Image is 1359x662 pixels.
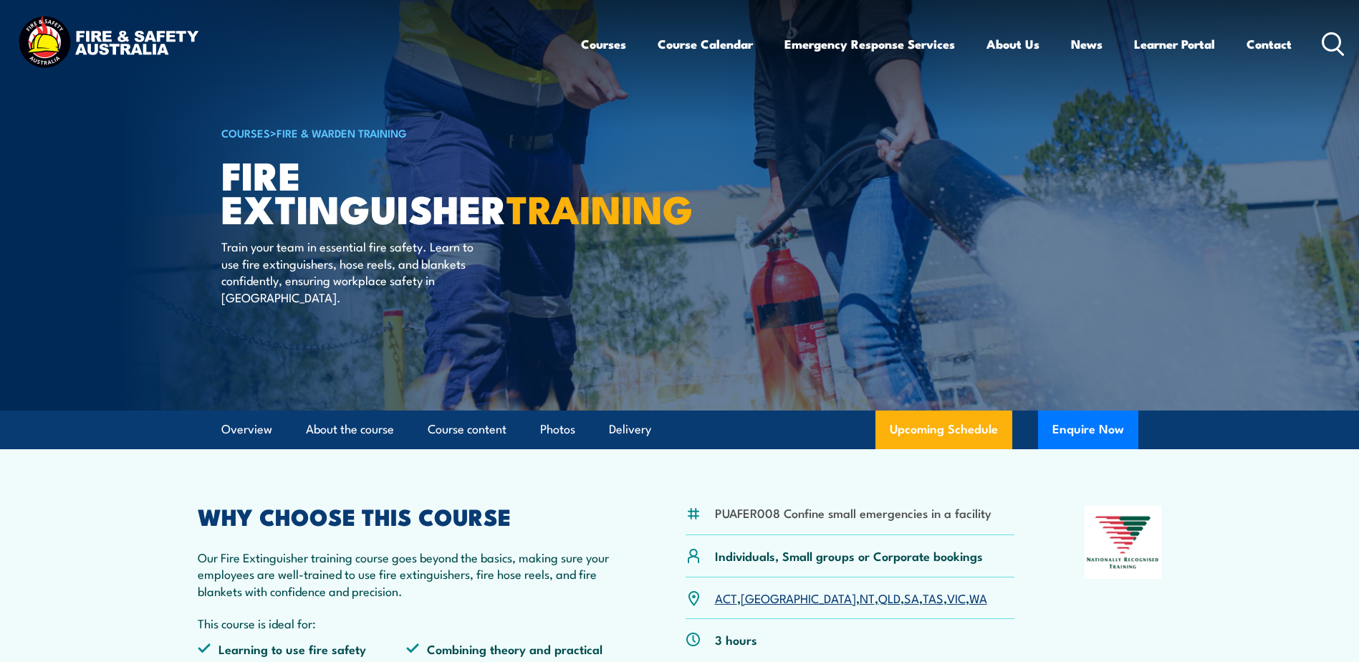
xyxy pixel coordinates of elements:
[609,411,651,448] a: Delivery
[904,589,919,606] a: SA
[947,589,966,606] a: VIC
[221,158,575,224] h1: Fire Extinguisher
[969,589,987,606] a: WA
[715,589,737,606] a: ACT
[1071,25,1103,63] a: News
[306,411,394,448] a: About the course
[715,631,757,648] p: 3 hours
[1247,25,1292,63] a: Contact
[715,504,991,521] li: PUAFER008 Confine small emergencies in a facility
[923,589,943,606] a: TAS
[875,411,1012,449] a: Upcoming Schedule
[658,25,753,63] a: Course Calendar
[784,25,955,63] a: Emergency Response Services
[581,25,626,63] a: Courses
[860,589,875,606] a: NT
[198,615,616,631] p: This course is ideal for:
[221,411,272,448] a: Overview
[506,178,693,237] strong: TRAINING
[540,411,575,448] a: Photos
[221,238,483,305] p: Train your team in essential fire safety. Learn to use fire extinguishers, hose reels, and blanke...
[715,547,983,564] p: Individuals, Small groups or Corporate bookings
[741,589,856,606] a: [GEOGRAPHIC_DATA]
[715,590,987,606] p: , , , , , , ,
[878,589,901,606] a: QLD
[428,411,506,448] a: Course content
[221,125,270,140] a: COURSES
[277,125,407,140] a: Fire & Warden Training
[986,25,1039,63] a: About Us
[1038,411,1138,449] button: Enquire Now
[221,124,575,141] h6: >
[1085,506,1162,579] img: Nationally Recognised Training logo.
[198,506,616,526] h2: WHY CHOOSE THIS COURSE
[198,549,616,599] p: Our Fire Extinguisher training course goes beyond the basics, making sure your employees are well...
[1134,25,1215,63] a: Learner Portal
